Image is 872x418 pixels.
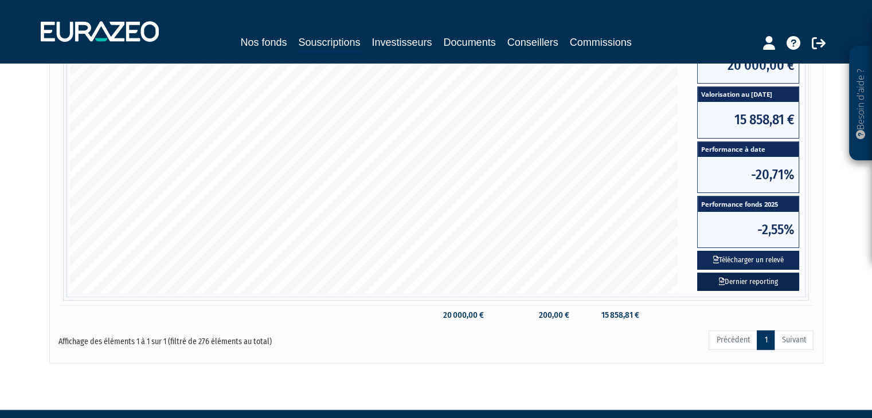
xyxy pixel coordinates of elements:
a: Investisseurs [372,34,432,50]
a: Souscriptions [298,34,360,52]
span: Valorisation au [DATE] [698,87,799,102]
td: 200,00 € [490,305,574,325]
button: Télécharger un relevé [697,251,799,270]
a: Dernier reporting [697,273,799,291]
span: -2,55% [698,212,799,247]
span: Performance fonds 2025 [698,196,799,212]
a: Conseillers [507,34,558,50]
td: 20 000,00 € [416,305,490,325]
span: Performance à date [698,142,799,157]
p: Besoin d'aide ? [854,52,867,155]
td: 15 858,81 € [575,305,646,325]
span: -20,71% [698,157,799,192]
span: 15 858,81 € [698,102,799,137]
a: Nos fonds [240,34,287,50]
img: 1732889491-logotype_eurazeo_blanc_rvb.png [41,21,159,42]
a: Documents [444,34,496,50]
span: 20 000,00 € [698,48,799,83]
a: 1 [757,330,775,350]
div: Affichage des éléments 1 à 1 sur 1 (filtré de 276 éléments au total) [58,329,363,348]
a: Commissions [570,34,632,50]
